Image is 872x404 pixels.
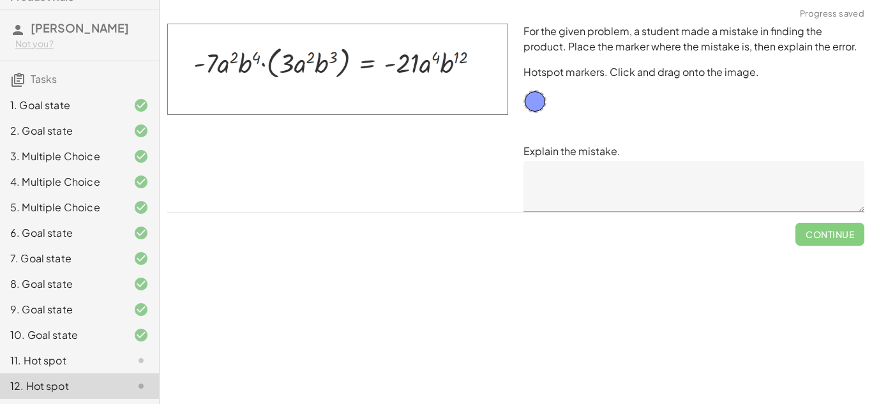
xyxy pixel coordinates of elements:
div: 2. Goal state [10,123,113,138]
div: Not you? [15,38,149,50]
i: Task finished and correct. [133,123,149,138]
div: 9. Goal state [10,302,113,317]
p: For the given problem, a student made a mistake in finding the product. Place the marker where th... [523,24,864,54]
div: 3. Multiple Choice [10,149,113,164]
div: 1. Goal state [10,98,113,113]
i: Task finished and correct. [133,98,149,113]
div: 10. Goal state [10,327,113,343]
div: 11. Hot spot [10,353,113,368]
i: Task finished and correct. [133,251,149,266]
span: [PERSON_NAME] [31,20,129,35]
p: Explain the mistake. [523,144,864,159]
i: Task not started. [133,378,149,394]
div: 4. Multiple Choice [10,174,113,190]
i: Task finished and correct. [133,327,149,343]
i: Task finished and correct. [133,200,149,215]
div: 8. Goal state [10,276,113,292]
div: 5. Multiple Choice [10,200,113,215]
i: Task finished and correct. [133,276,149,292]
i: Task finished and correct. [133,174,149,190]
i: Task finished and correct. [133,149,149,164]
div: 7. Goal state [10,251,113,266]
div: 12. Hot spot [10,378,113,394]
img: 0886c92d32dd19760ffa48c2dfc6e395adaf3d3f40faf5cd72724b1e9700f50a.png [167,24,508,115]
p: Hotspot markers. Click and drag onto the image. [523,64,864,80]
div: 6. Goal state [10,225,113,241]
span: Progress saved [800,8,864,20]
i: Task finished and correct. [133,225,149,241]
span: Tasks [31,72,57,86]
i: Task not started. [133,353,149,368]
i: Task finished and correct. [133,302,149,317]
